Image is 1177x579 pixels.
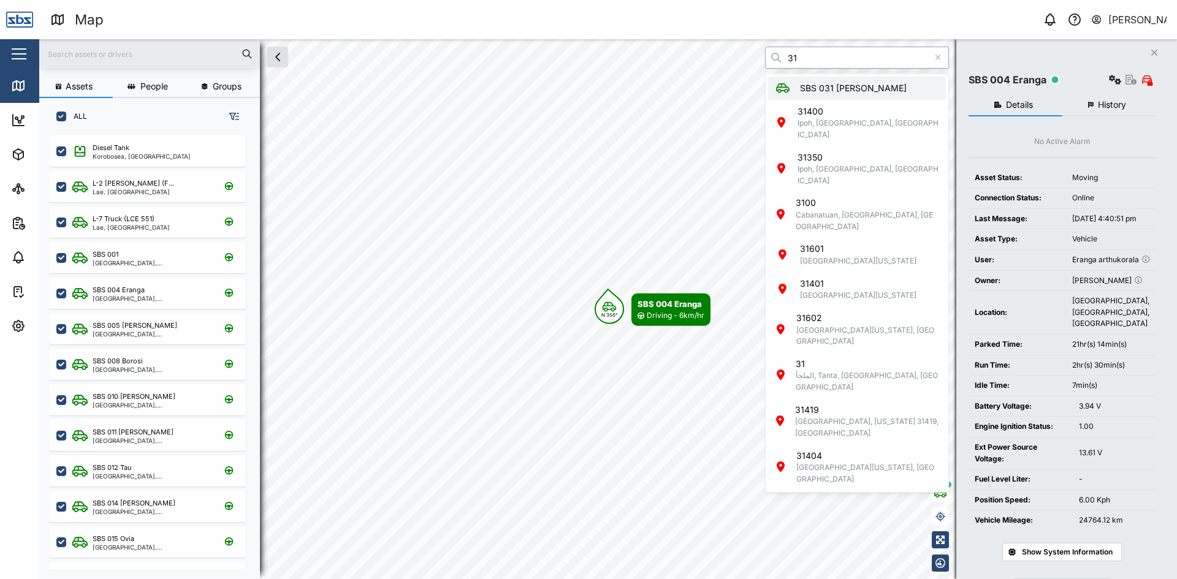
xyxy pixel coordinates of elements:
div: Lae, [GEOGRAPHIC_DATA] [93,189,174,195]
div: Korobosea, [GEOGRAPHIC_DATA] [93,153,191,159]
div: User: [975,254,1060,266]
div: Parked Time: [975,339,1060,350]
div: [PERSON_NAME] [1108,12,1167,28]
div: Battery Voltage: [975,401,1067,412]
div: SBS 015 Ovia [93,534,134,544]
div: Dashboard [32,113,87,127]
div: Ipoh, [GEOGRAPHIC_DATA], [GEOGRAPHIC_DATA] [798,118,939,140]
div: SBS 004 Eranga [969,72,1046,88]
div: SBS 005 [PERSON_NAME] [93,320,177,331]
div: [GEOGRAPHIC_DATA], [GEOGRAPHIC_DATA] [93,437,210,444]
div: 24764.12 km [1079,515,1149,526]
div: Online [1072,192,1149,204]
div: Sites [32,182,61,195]
div: Map marker [595,293,710,326]
div: [GEOGRAPHIC_DATA], [GEOGRAPHIC_DATA], [GEOGRAPHIC_DATA] [1072,295,1149,330]
div: Vehicle Mileage: [975,515,1067,526]
div: [DATE] 4:40:51 pm [1072,213,1149,225]
div: 31601 [800,242,916,255]
div: [GEOGRAPHIC_DATA], [GEOGRAPHIC_DATA] [93,295,210,301]
div: [GEOGRAPHIC_DATA][US_STATE], [GEOGRAPHIC_DATA] [796,462,939,485]
div: Owner: [975,275,1060,287]
div: 31400 [798,105,939,118]
div: Engine Ignition Status: [975,421,1067,433]
div: Location: [975,307,1060,319]
input: Search by People, Asset, Geozone or Place [765,47,949,69]
span: People [140,82,168,91]
div: 31401 [800,277,916,290]
div: Fuel Level Liter: [975,474,1067,485]
div: Eranga arthukorala [1072,254,1149,266]
div: 31602 [796,311,939,325]
div: 31 [796,357,939,371]
div: Tasks [32,285,66,298]
div: Vehicle [1072,233,1149,245]
label: ALL [66,112,87,121]
div: N 356° [601,312,618,317]
div: Diesel Tank [93,143,129,153]
div: 2hr(s) 30min(s) [1072,360,1149,371]
div: Assets [32,148,70,161]
div: Connection Status: [975,192,1060,204]
span: Show System Information [1022,543,1113,561]
div: 7min(s) [1072,380,1149,392]
div: [GEOGRAPHIC_DATA], [GEOGRAPHIC_DATA] [93,402,210,408]
div: L-7 Truck (LCE 551) [93,214,154,224]
div: SBS 001 [93,249,118,260]
span: Assets [66,82,93,91]
div: grid [49,131,259,569]
div: [GEOGRAPHIC_DATA], [GEOGRAPHIC_DATA] [93,260,210,266]
span: History [1098,100,1126,109]
div: No Active Alarm [1034,136,1091,148]
div: [GEOGRAPHIC_DATA], [GEOGRAPHIC_DATA] [93,366,210,373]
input: Search assets or drivers [47,45,253,63]
div: [GEOGRAPHIC_DATA], [US_STATE] 31419, [GEOGRAPHIC_DATA] [795,416,939,439]
div: 1.00 [1079,421,1149,433]
div: Cabanatuan, [GEOGRAPHIC_DATA], [GEOGRAPHIC_DATA] [796,210,939,232]
span: Details [1006,100,1033,109]
div: Moving [1072,172,1149,184]
div: Lae, [GEOGRAPHIC_DATA] [93,224,170,230]
div: SBS 012 Tau [93,463,132,473]
div: - [1079,474,1149,485]
div: 31419 [795,403,939,417]
div: Idle Time: [975,380,1060,392]
div: [PERSON_NAME] [1072,275,1149,287]
div: الملجأ, Tanta, [GEOGRAPHIC_DATA], [GEOGRAPHIC_DATA] [796,370,939,393]
div: Position Speed: [975,494,1067,506]
div: [GEOGRAPHIC_DATA], [GEOGRAPHIC_DATA] [93,473,210,479]
div: SBS 031 [PERSON_NAME] [800,81,907,95]
div: Alarms [32,251,70,264]
div: Run Time: [975,360,1060,371]
div: Last Message: [975,213,1060,225]
div: [GEOGRAPHIC_DATA], [GEOGRAPHIC_DATA] [93,509,210,515]
div: SBS 004 Eranga [638,298,704,310]
div: Asset Status: [975,172,1060,184]
div: 21hr(s) 14min(s) [1072,339,1149,350]
div: 3.94 V [1079,401,1149,412]
div: SBS 004 Eranga [93,285,145,295]
div: 6.00 Kph [1079,494,1149,506]
div: 3100 [796,196,939,210]
div: 13.61 V [1079,447,1149,459]
button: [PERSON_NAME] [1091,11,1167,28]
div: Asset Type: [975,233,1060,245]
div: [GEOGRAPHIC_DATA][US_STATE] [800,255,916,267]
div: Ext Power Source Voltage: [975,442,1067,464]
img: Main Logo [6,6,33,33]
div: Map [32,79,59,93]
div: [GEOGRAPHIC_DATA], [GEOGRAPHIC_DATA] [93,544,210,550]
div: Reports [32,216,74,230]
div: Driving - 6km/hr [647,310,704,322]
button: Show System Information [1002,543,1122,561]
div: [GEOGRAPHIC_DATA][US_STATE], [GEOGRAPHIC_DATA] [796,325,939,347]
div: Map [75,9,104,31]
div: 31350 [798,151,939,164]
span: Groups [213,82,242,91]
div: Ipoh, [GEOGRAPHIC_DATA], [GEOGRAPHIC_DATA] [798,164,939,186]
div: SBS 008 Borosi [93,356,143,366]
div: [GEOGRAPHIC_DATA], [GEOGRAPHIC_DATA] [93,331,210,337]
canvas: Map [39,39,1177,579]
div: [GEOGRAPHIC_DATA][US_STATE] [800,290,916,301]
div: L-2 [PERSON_NAME] (F... [93,178,174,189]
